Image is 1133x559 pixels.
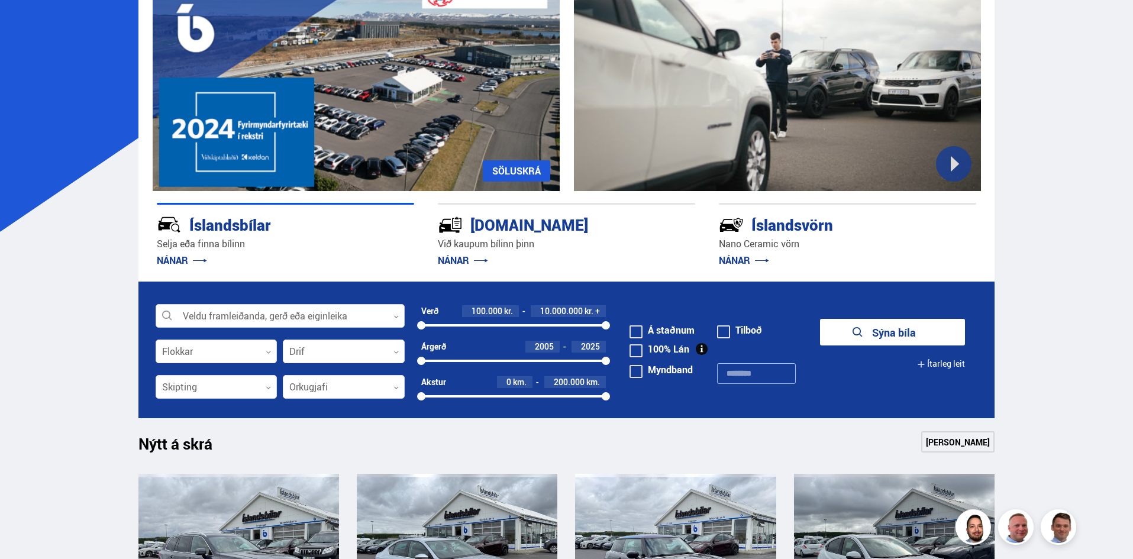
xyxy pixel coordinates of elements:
p: Selja eða finna bílinn [157,237,414,251]
h1: Nýtt á skrá [138,435,233,460]
span: kr. [504,306,513,316]
label: 100% Lán [630,344,689,354]
a: SÖLUSKRÁ [483,160,550,182]
a: [PERSON_NAME] [921,431,995,453]
p: Nano Ceramic vörn [719,237,976,251]
div: Árgerð [421,342,446,351]
a: NÁNAR [719,254,769,267]
span: 2025 [581,341,600,352]
div: Íslandsbílar [157,214,372,234]
span: 100.000 [472,305,502,316]
img: siFngHWaQ9KaOqBr.png [1000,511,1035,547]
p: Við kaupum bílinn þinn [438,237,695,251]
img: -Svtn6bYgwAsiwNX.svg [719,212,744,237]
span: km. [586,377,600,387]
span: km. [513,377,527,387]
div: Akstur [421,377,446,387]
div: [DOMAIN_NAME] [438,214,653,234]
label: Tilboð [717,325,762,335]
a: NÁNAR [157,254,207,267]
button: Open LiveChat chat widget [9,5,45,40]
span: 0 [506,376,511,387]
img: JRvxyua_JYH6wB4c.svg [157,212,182,237]
span: kr. [585,306,593,316]
div: Íslandsvörn [719,214,934,234]
button: Sýna bíla [820,319,965,345]
label: Á staðnum [630,325,695,335]
span: + [595,306,600,316]
img: nhp88E3Fdnt1Opn2.png [957,511,993,547]
img: FbJEzSuNWCJXmdc-.webp [1042,511,1078,547]
a: NÁNAR [438,254,488,267]
span: 10.000.000 [540,305,583,316]
button: Ítarleg leit [917,351,965,377]
span: 200.000 [554,376,585,387]
div: Verð [421,306,438,316]
span: 2005 [535,341,554,352]
label: Myndband [630,365,693,374]
img: tr5P-W3DuiFaO7aO.svg [438,212,463,237]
